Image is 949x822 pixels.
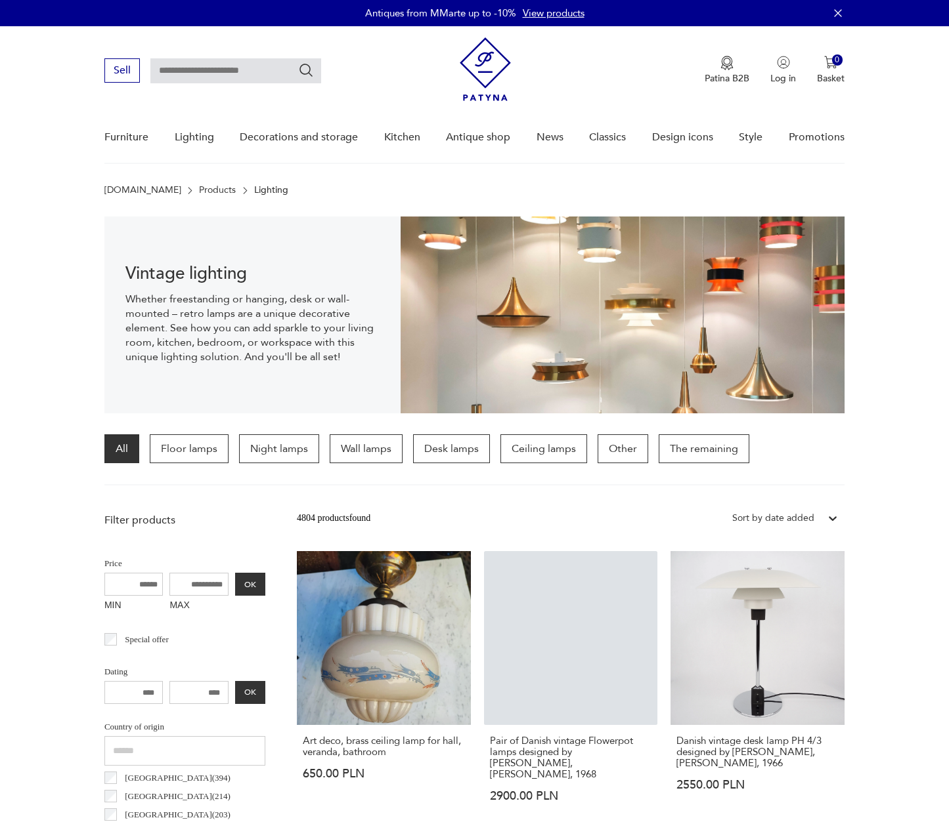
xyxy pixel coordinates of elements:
font: Products [199,184,236,196]
font: Promotions [789,130,845,144]
a: Wall lamps [330,434,403,463]
font: Style [739,130,762,144]
font: [GEOGRAPHIC_DATA] [125,810,212,819]
font: Furniture [104,130,148,144]
button: OK [235,573,265,596]
font: Patina B2B [705,72,749,85]
font: Filter products [104,513,175,527]
font: Price [104,558,122,568]
font: Wall lamps [341,442,391,456]
a: Classics [589,112,626,163]
font: 2550.00 PLN [676,777,745,793]
font: ) [228,773,231,783]
a: Floor lamps [150,434,229,463]
font: Log in [770,72,796,85]
font: News [537,130,563,144]
font: Ceiling lamps [512,442,576,456]
a: View products [523,7,585,20]
font: 650.00 PLN [303,766,364,782]
font: Vintage lighting [125,262,247,285]
font: Sort by date added [732,512,814,524]
font: Pair of Danish vintage Flowerpot lamps designed by [PERSON_NAME], [PERSON_NAME], 1968 [490,734,633,781]
a: Lighting [175,112,214,163]
font: Desk lamps [424,442,479,456]
font: ( [212,773,215,783]
font: Sell [114,63,131,77]
button: 0Basket [817,56,845,85]
a: Night lamps [239,434,319,463]
a: [DOMAIN_NAME] [104,185,181,195]
font: Country of origin [104,722,164,731]
font: ) [228,810,231,819]
button: Search [298,62,314,78]
font: Antique shop [446,130,510,144]
font: 0 [835,54,839,66]
font: Lighting [254,184,288,196]
font: ( [212,810,215,819]
font: Special offer [125,634,169,644]
font: Basket [817,72,845,85]
font: MIN [104,600,121,610]
a: Ceiling lamps [500,434,587,463]
a: The remaining [659,434,749,463]
button: Log in [770,56,796,85]
font: [GEOGRAPHIC_DATA] [125,791,212,801]
font: OK [244,687,256,697]
a: Style [739,112,762,163]
font: found [349,513,371,523]
a: Furniture [104,112,148,163]
font: Dating [104,667,127,676]
font: Decorations and storage [240,130,358,144]
a: Decorations and storage [240,112,358,163]
a: All [104,434,139,463]
font: [GEOGRAPHIC_DATA] [125,773,212,783]
a: Design icons [652,112,713,163]
font: MAX [169,600,189,610]
font: The remaining [670,442,738,456]
font: 2900.00 PLN [490,788,558,804]
font: [DOMAIN_NAME] [104,184,181,196]
button: Sell [104,58,140,83]
font: Floor lamps [161,442,217,456]
font: Lighting [175,130,214,144]
a: News [537,112,563,163]
font: 214 [215,791,228,801]
font: Design icons [652,130,713,144]
font: Antiques from MMarte up to -10% [365,7,516,20]
button: OK [235,681,265,704]
font: Whether freestanding or hanging, desk or wall-mounted – retro lamps are a unique decorative eleme... [125,292,374,364]
font: products [317,513,349,523]
font: ( [212,791,215,801]
a: Antique shop [446,112,510,163]
a: Promotions [789,112,845,163]
img: Lighting [401,216,845,413]
a: Desk lamps [413,434,490,463]
a: Medal iconPatina B2B [705,56,749,85]
a: Kitchen [384,112,420,163]
font: Night lamps [250,442,308,456]
a: Other [598,434,648,463]
font: 394 [215,773,228,783]
font: All [116,442,128,456]
font: 203 [215,810,228,819]
button: Patina B2B [705,56,749,85]
font: Danish vintage desk lamp PH 4/3 designed by [PERSON_NAME], [PERSON_NAME], 1966 [676,734,822,770]
font: ) [228,791,231,801]
img: User icon [777,56,790,69]
a: Products [199,185,236,195]
a: Sell [104,67,140,76]
font: Kitchen [384,130,420,144]
font: OK [244,579,256,590]
font: Classics [589,130,626,144]
img: Medal icon [720,56,734,70]
font: Art deco, brass ceiling lamp for hall, veranda, bathroom [303,734,461,758]
font: Other [609,442,637,456]
img: Cart icon [824,56,837,69]
img: Patina - vintage furniture and decorations store [460,37,511,101]
font: 4804 [297,513,315,523]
